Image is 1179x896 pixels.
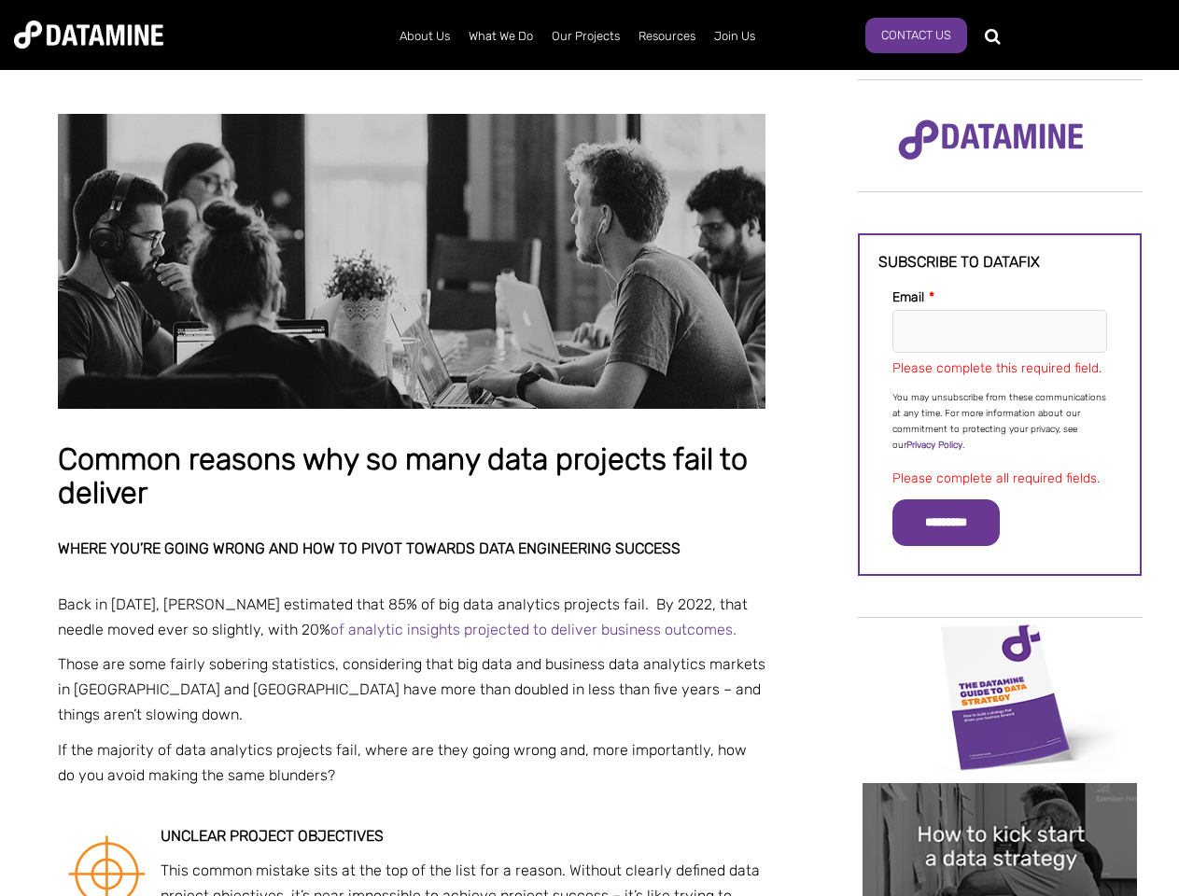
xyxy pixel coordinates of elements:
img: Data Strategy Cover thumbnail [863,620,1137,774]
strong: Unclear project objectives [161,827,384,845]
img: Datamine [14,21,163,49]
p: Back in [DATE], [PERSON_NAME] estimated that 85% of big data analytics projects fail. By 2022, th... [58,592,765,642]
a: Join Us [705,12,765,61]
a: Our Projects [542,12,629,61]
h3: Subscribe to datafix [878,254,1121,271]
span: Email [892,289,924,305]
h2: Where you’re going wrong and how to pivot towards data engineering success [58,540,765,557]
label: Please complete this required field. [892,360,1102,376]
a: Privacy Policy [906,440,962,451]
a: What We Do [459,12,542,61]
h1: Common reasons why so many data projects fail to deliver [58,443,765,510]
a: About Us [390,12,459,61]
a: Resources [629,12,705,61]
p: You may unsubscribe from these communications at any time. For more information about our commitm... [892,390,1107,454]
a: Contact Us [865,18,967,53]
img: Datamine Logo No Strapline - Purple [886,107,1096,173]
label: Please complete all required fields. [892,470,1100,486]
p: Those are some fairly sobering statistics, considering that big data and business data analytics ... [58,651,765,728]
img: Common reasons why so many data projects fail to deliver [58,114,765,409]
a: of analytic insights projected to deliver business outcomes. [330,621,737,638]
p: If the majority of data analytics projects fail, where are they going wrong and, more importantly... [58,737,765,788]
